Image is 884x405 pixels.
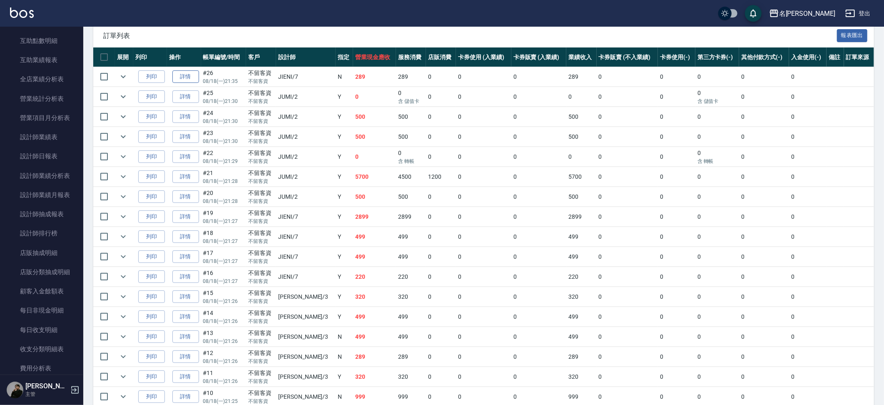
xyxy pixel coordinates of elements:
[117,250,129,263] button: expand row
[566,187,596,207] td: 500
[276,167,336,187] td: JUMI /2
[138,210,165,223] button: 列印
[117,170,129,183] button: expand row
[566,267,596,287] td: 220
[695,107,739,127] td: 0
[172,270,199,283] a: 詳情
[203,157,244,165] p: 08/18 (一) 21:29
[426,247,456,267] td: 0
[658,167,695,187] td: 0
[336,147,353,167] td: Y
[456,207,511,227] td: 0
[336,267,353,287] td: Y
[695,147,739,167] td: 0
[138,390,165,403] button: 列印
[248,129,274,137] div: 不留客資
[658,247,695,267] td: 0
[353,107,396,127] td: 500
[511,67,566,87] td: 0
[566,287,596,307] td: 320
[276,127,336,147] td: JUMI /2
[203,177,244,185] p: 08/18 (一) 21:28
[248,269,274,277] div: 不留客資
[3,50,80,70] a: 互助業績報表
[117,350,129,363] button: expand row
[353,147,396,167] td: 0
[117,270,129,283] button: expand row
[426,87,456,107] td: 0
[248,177,274,185] p: 不留客資
[739,87,789,107] td: 0
[248,197,274,205] p: 不留客資
[117,370,129,383] button: expand row
[396,187,426,207] td: 500
[396,167,426,187] td: 4500
[172,370,199,383] a: 詳情
[201,127,246,147] td: #23
[398,97,424,105] p: 含 儲值卡
[336,47,353,67] th: 指定
[246,47,276,67] th: 客戶
[248,169,274,177] div: 不留客資
[766,5,839,22] button: 名[PERSON_NAME]
[789,167,827,187] td: 0
[201,267,246,287] td: #16
[566,207,596,227] td: 2899
[25,390,68,398] p: 主管
[426,47,456,67] th: 店販消費
[138,70,165,83] button: 列印
[739,127,789,147] td: 0
[138,150,165,163] button: 列印
[3,70,80,89] a: 全店業績分析表
[172,110,199,123] a: 詳情
[248,89,274,97] div: 不留客資
[789,147,827,167] td: 0
[3,31,80,50] a: 互助點數明細
[276,107,336,127] td: JUMI /2
[566,107,596,127] td: 500
[456,107,511,127] td: 0
[511,47,566,67] th: 卡券販賣 (入業績)
[172,250,199,263] a: 詳情
[695,267,739,287] td: 0
[3,127,80,147] a: 設計師業績表
[695,247,739,267] td: 0
[117,190,129,203] button: expand row
[7,382,23,398] img: Person
[3,262,80,282] a: 店販分類抽成明細
[138,250,165,263] button: 列印
[115,47,133,67] th: 展開
[138,130,165,143] button: 列印
[248,77,274,85] p: 不留客資
[276,47,336,67] th: 設計師
[336,227,353,247] td: Y
[396,107,426,127] td: 500
[201,147,246,167] td: #22
[597,247,658,267] td: 0
[172,190,199,203] a: 詳情
[248,149,274,157] div: 不留客資
[201,47,246,67] th: 帳單編號/時間
[456,267,511,287] td: 0
[739,247,789,267] td: 0
[426,207,456,227] td: 0
[739,167,789,187] td: 0
[789,207,827,227] td: 0
[117,130,129,143] button: expand row
[396,67,426,87] td: 289
[739,47,789,67] th: 其他付款方式(-)
[837,29,868,42] button: 報表匯出
[695,67,739,87] td: 0
[138,370,165,383] button: 列印
[3,301,80,320] a: 每日非現金明細
[336,127,353,147] td: Y
[511,107,566,127] td: 0
[511,287,566,307] td: 0
[117,290,129,303] button: expand row
[201,87,246,107] td: #25
[566,167,596,187] td: 5700
[597,227,658,247] td: 0
[456,187,511,207] td: 0
[203,257,244,265] p: 08/18 (一) 21:27
[511,147,566,167] td: 0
